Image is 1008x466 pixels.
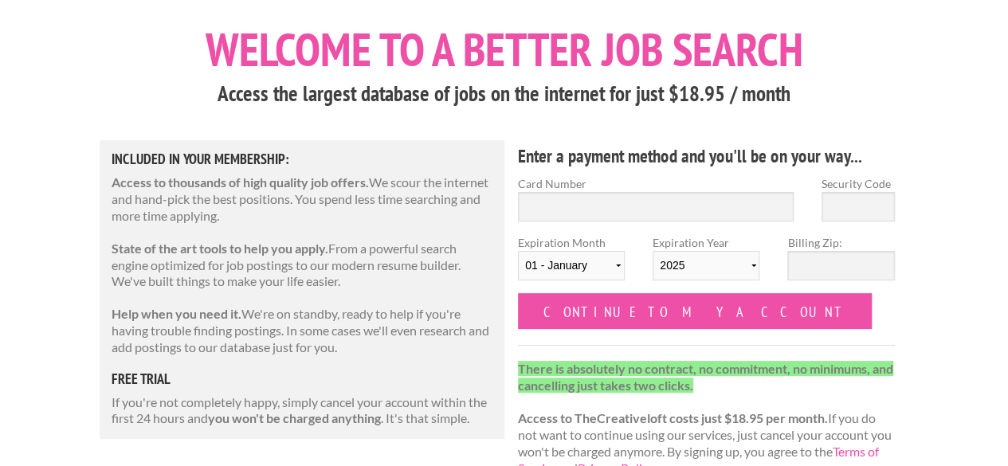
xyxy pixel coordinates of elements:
input: Continue to my account [518,293,872,329]
h4: Enter a payment method and you'll be on your way... [518,143,895,169]
label: Security Code [822,175,895,192]
strong: There is absolutely no contract, no commitment, no minimums, and cancelling just takes two clicks. [518,361,893,393]
strong: Help when you need it. [112,306,241,321]
p: We scour the internet and hand-pick the best positions. You spend less time searching and more ti... [112,174,492,224]
label: Card Number [518,175,794,192]
label: Expiration Year [653,234,759,293]
strong: Access to thousands of high quality job offers. [112,174,369,190]
p: If you're not completely happy, simply cancel your account within the first 24 hours and . It's t... [112,394,492,428]
h5: free trial [112,372,492,386]
h5: Included in Your Membership: [112,152,492,166]
strong: Access to TheCreativeloft costs just $18.95 per month. [518,410,828,425]
strong: State of the art tools to help you apply. [112,241,328,256]
strong: you won't be charged anything [208,410,381,425]
select: Expiration Year [653,251,759,280]
label: Expiration Month [518,234,625,293]
label: Billing Zip: [787,234,894,251]
select: Expiration Month [518,251,625,280]
h1: Welcome to a better job search [100,26,908,72]
p: We're on standby, ready to help if you're having trouble finding postings. In some cases we'll ev... [112,306,492,355]
h3: Access the largest database of jobs on the internet for just $18.95 / month [100,79,908,109]
p: From a powerful search engine optimized for job postings to our modern resume builder. We've buil... [112,241,492,290]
